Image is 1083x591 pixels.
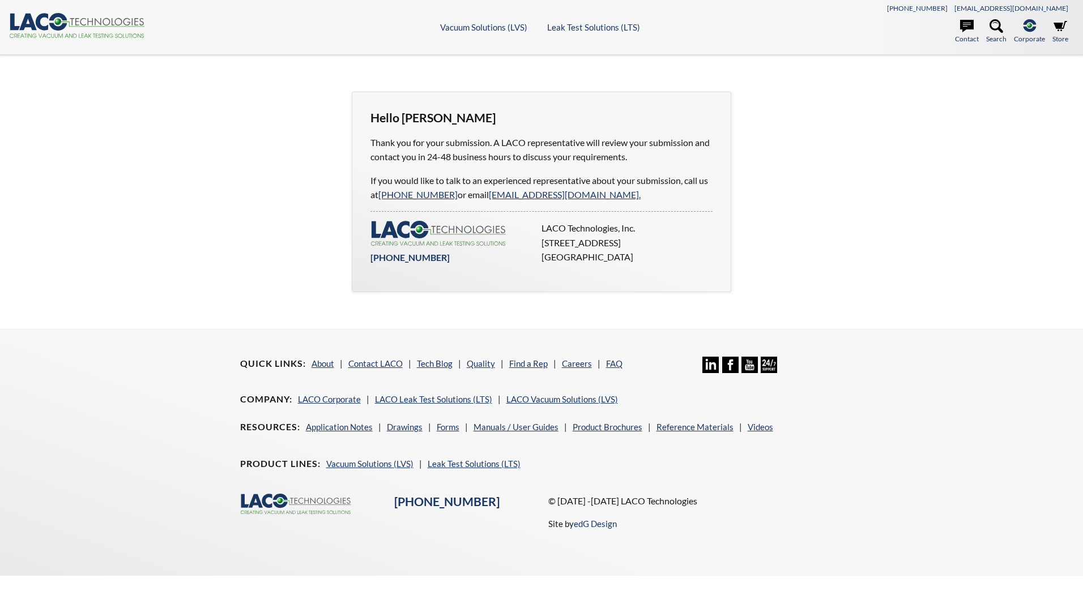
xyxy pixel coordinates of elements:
[370,252,450,263] a: [PHONE_NUMBER]
[656,422,734,432] a: Reference Materials
[428,459,521,469] a: Leak Test Solutions (LTS)
[440,22,527,32] a: Vacuum Solutions (LVS)
[541,221,706,264] p: LACO Technologies, Inc. [STREET_ADDRESS] [GEOGRAPHIC_DATA]
[548,517,617,530] p: Site by
[509,358,548,369] a: Find a Rep
[748,422,773,432] a: Videos
[474,422,558,432] a: Manuals / User Guides
[1052,19,1068,44] a: Store
[437,422,459,432] a: Forms
[548,494,843,508] p: © [DATE] -[DATE] LACO Technologies
[326,459,413,469] a: Vacuum Solutions (LVS)
[887,4,948,12] a: [PHONE_NUMBER]
[417,358,453,369] a: Tech Blog
[306,422,373,432] a: Application Notes
[562,358,592,369] a: Careers
[370,221,506,246] img: LACO-technologies-logo-332f5733453eebdf26714ea7d5b5907d645232d7be7781e896b464cb214de0d9.svg
[547,22,640,32] a: Leak Test Solutions (LTS)
[574,519,617,529] a: edG Design
[1014,33,1045,44] span: Corporate
[298,394,361,404] a: LACO Corporate
[240,393,292,405] h4: Company
[761,365,777,375] a: 24/7 Support
[986,19,1007,44] a: Search
[378,189,458,200] a: [PHONE_NUMBER]
[955,19,979,44] a: Contact
[606,358,622,369] a: FAQ
[489,189,641,200] a: [EMAIL_ADDRESS][DOMAIN_NAME].
[954,4,1068,12] a: [EMAIL_ADDRESS][DOMAIN_NAME]
[375,394,492,404] a: LACO Leak Test Solutions (LTS)
[387,422,423,432] a: Drawings
[370,173,713,202] p: If you would like to talk to an experienced representative about your submission, call us at or e...
[312,358,334,369] a: About
[240,358,306,370] h4: Quick Links
[240,458,321,470] h4: Product Lines
[467,358,495,369] a: Quality
[506,394,618,404] a: LACO Vacuum Solutions (LVS)
[370,135,713,164] p: Thank you for your submission. A LACO representative will review your submission and contact you ...
[240,421,300,433] h4: Resources
[348,358,403,369] a: Contact LACO
[761,357,777,373] img: 24/7 Support Icon
[370,110,713,126] h3: Hello [PERSON_NAME]
[573,422,642,432] a: Product Brochures
[394,494,500,509] a: [PHONE_NUMBER]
